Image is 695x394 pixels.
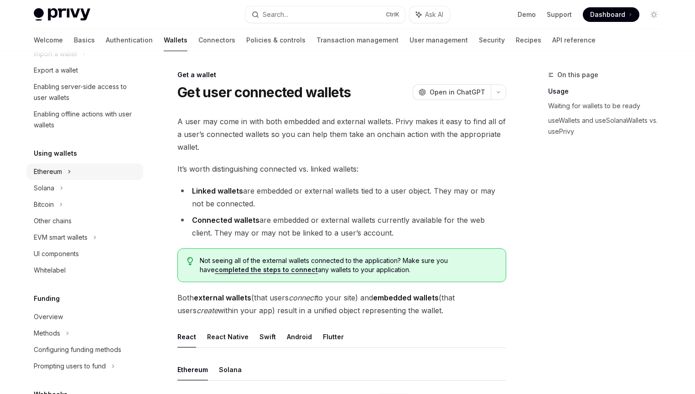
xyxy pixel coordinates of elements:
[198,29,235,51] a: Connectors
[177,70,506,79] div: Get a wallet
[219,359,242,380] button: Solana
[246,29,306,51] a: Policies & controls
[26,106,143,133] a: Enabling offline actions with user wallets
[177,214,506,239] li: are embedded or external wallets currently available for the web client. They may or may not be l...
[552,29,596,51] a: API reference
[207,326,249,347] button: React Native
[26,309,143,325] a: Overview
[34,65,78,76] div: Export a wallet
[647,7,661,22] button: Toggle dark mode
[197,306,218,315] em: create
[177,184,506,210] li: are embedded or external wallets tied to a user object. They may or may not be connected.
[548,84,669,99] a: Usage
[410,29,468,51] a: User management
[34,183,54,194] div: Solana
[263,9,288,20] div: Search...
[177,115,506,153] span: A user may come in with both embedded and external wallets. Privy makes it easy to find all of a ...
[194,293,251,302] strong: external wallets
[34,328,60,339] div: Methods
[26,262,143,278] a: Whitelabel
[74,29,95,51] a: Basics
[26,79,143,106] a: Enabling server-side access to user wallets
[34,293,60,304] h5: Funding
[26,341,143,358] a: Configuring funding methods
[34,81,138,103] div: Enabling server-side access to user wallets
[192,215,259,225] strong: Connected wallets
[34,148,77,159] h5: Using wallets
[516,29,541,51] a: Recipes
[425,10,443,19] span: Ask AI
[557,69,598,80] span: On this page
[106,29,153,51] a: Authentication
[192,186,243,195] strong: Linked wallets
[34,344,121,355] div: Configuring funding methods
[323,326,344,347] button: Flutter
[413,84,491,100] button: Open in ChatGPT
[34,166,62,177] div: Ethereum
[34,199,54,210] div: Bitcoin
[34,311,63,322] div: Overview
[410,6,450,23] button: Ask AI
[34,29,63,51] a: Welcome
[34,8,90,21] img: light logo
[187,257,193,265] svg: Tip
[547,10,572,19] a: Support
[259,326,276,347] button: Swift
[287,326,312,347] button: Android
[34,361,106,372] div: Prompting users to fund
[34,215,72,226] div: Other chains
[177,326,196,347] button: React
[177,359,208,380] button: Ethereum
[518,10,536,19] a: Demo
[177,163,506,175] span: It’s worth distinguishing connected vs. linked wallets:
[26,213,143,229] a: Other chains
[479,29,505,51] a: Security
[548,113,669,139] a: useWallets and useSolanaWallets vs. usePrivy
[316,29,399,51] a: Transaction management
[34,248,79,259] div: UI components
[26,62,143,79] a: Export a wallet
[164,29,187,51] a: Wallets
[289,293,316,302] em: connect
[34,232,88,243] div: EVM smart wallets
[177,291,506,317] span: Both (that users to your site) and (that users within your app) result in a unified object repres...
[430,88,485,97] span: Open in ChatGPT
[245,6,405,23] button: Search...CtrlK
[215,266,318,274] a: completed the steps to connect
[583,7,639,22] a: Dashboard
[590,10,625,19] span: Dashboard
[386,11,399,18] span: Ctrl K
[200,256,497,274] span: Not seeing all of the external wallets connected to the application? Make sure you have any walle...
[177,84,351,100] h1: Get user connected wallets
[548,99,669,113] a: Waiting for wallets to be ready
[373,293,439,302] strong: embedded wallets
[26,246,143,262] a: UI components
[34,265,66,276] div: Whitelabel
[34,109,138,131] div: Enabling offline actions with user wallets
